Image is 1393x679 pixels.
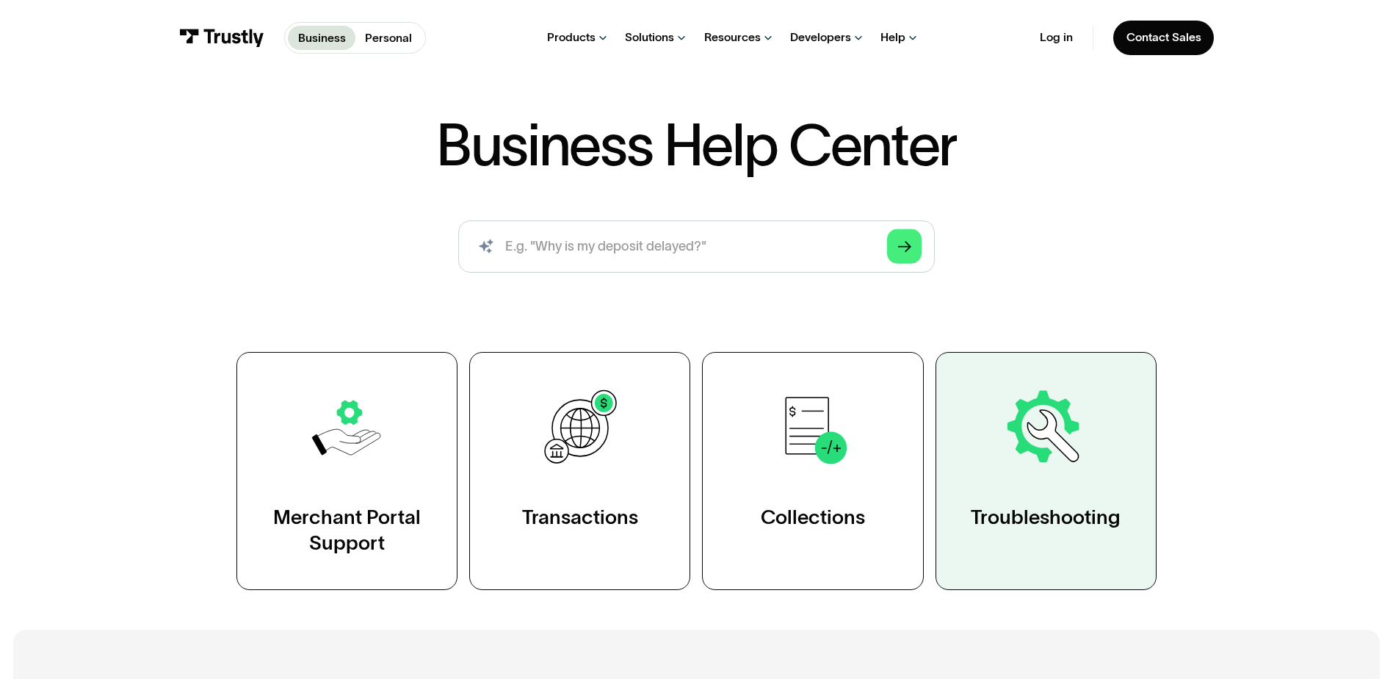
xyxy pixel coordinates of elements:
div: Developers [790,30,851,45]
a: Transactions [469,352,690,590]
div: Merchant Portal Support [270,504,424,557]
a: Log in [1040,30,1073,45]
h1: Business Help Center [436,117,957,174]
div: Transactions [522,504,638,531]
a: Contact Sales [1113,21,1215,55]
a: Troubleshooting [936,352,1157,590]
img: Trustly Logo [179,29,264,47]
input: search [458,220,935,273]
form: Search [458,220,935,273]
p: Personal [365,29,412,47]
div: Help [880,30,905,45]
a: Personal [355,26,422,49]
div: Contact Sales [1126,30,1201,45]
div: Products [547,30,596,45]
div: Resources [704,30,761,45]
a: Merchant Portal Support [236,352,457,590]
div: Collections [761,504,865,531]
div: Troubleshooting [971,504,1121,531]
a: Business [288,26,355,49]
a: Collections [702,352,923,590]
div: Solutions [625,30,674,45]
p: Business [298,29,346,47]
